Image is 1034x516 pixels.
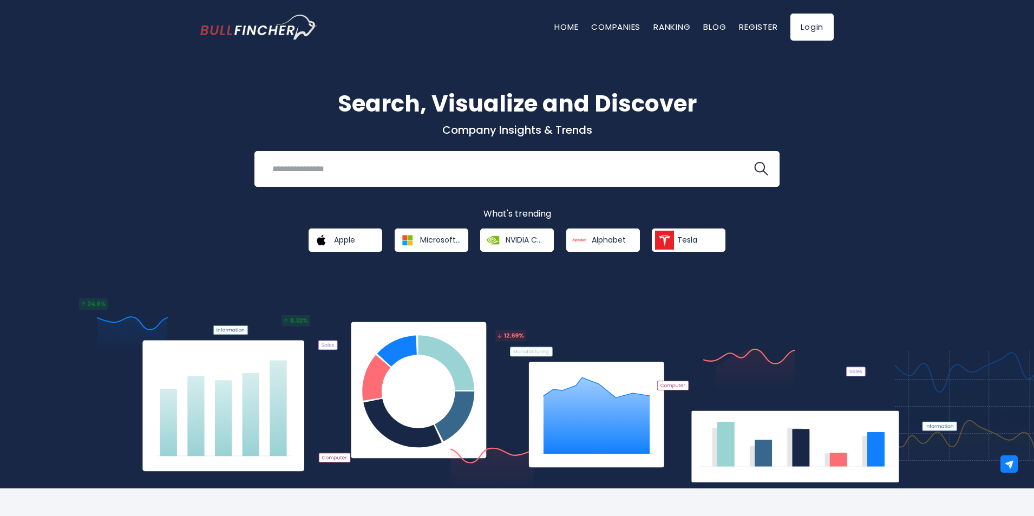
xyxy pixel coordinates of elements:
img: search icon [754,162,768,176]
a: Companies [591,21,640,32]
a: Register [739,21,777,32]
img: Bullfincher logo [200,15,317,40]
span: Tesla [677,235,697,245]
span: Microsoft Corporation [420,235,461,245]
span: Apple [334,235,355,245]
a: Microsoft Corporation [395,228,468,252]
a: Apple [309,228,382,252]
span: Alphabet [592,235,626,245]
a: Home [554,21,578,32]
a: Ranking [653,21,690,32]
span: NVIDIA Corporation [506,235,546,245]
a: Login [790,14,834,41]
a: NVIDIA Corporation [480,228,554,252]
a: Alphabet [566,228,640,252]
a: Go to homepage [200,15,317,40]
h1: Search, Visualize and Discover [200,87,834,121]
p: What's trending [200,208,834,220]
a: Tesla [652,228,725,252]
a: Blog [703,21,726,32]
p: Company Insights & Trends [200,123,834,137]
